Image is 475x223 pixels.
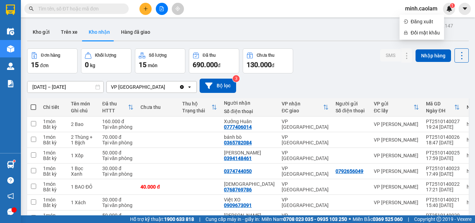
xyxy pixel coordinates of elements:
[156,3,168,15] button: file-add
[282,134,329,145] div: VP [GEOGRAPHIC_DATA]
[71,166,95,177] div: 1 Bọc Xanh
[164,216,194,222] strong: 1900 633 818
[140,104,175,110] div: Chưa thu
[187,84,192,90] svg: open
[224,213,275,218] div: Thu Lê
[436,217,441,222] span: copyright
[411,18,440,25] span: Đăng xuất
[7,63,14,70] img: warehouse-icon
[29,6,34,11] span: search
[149,53,167,58] div: Số lượng
[462,6,468,12] span: caret-down
[374,215,419,221] div: VP [PERSON_NAME]
[85,61,89,69] span: 0
[71,184,95,190] div: 1 BAO ĐỎ
[224,109,275,114] div: Số điện thoại
[43,181,64,187] div: 1 món
[282,197,329,208] div: VP [GEOGRAPHIC_DATA]
[349,218,351,221] span: ⚪️
[111,83,165,90] div: VP [GEOGRAPHIC_DATA]
[426,156,460,161] div: 17:59 [DATE]
[336,108,367,113] div: Số điện thoại
[102,124,134,130] div: Tại văn phòng
[224,168,252,174] div: 0374744050
[81,48,131,73] button: Khối lượng0kg
[224,124,252,130] div: 0777406014
[40,63,49,68] span: đơn
[130,215,194,223] span: Hỗ trợ kỹ thuật:
[400,4,443,13] span: minh.caolam
[336,168,363,174] div: 0792656049
[282,119,329,130] div: VP [GEOGRAPHIC_DATA]
[374,108,413,113] div: ĐC lấy
[224,100,275,106] div: Người nhận
[426,140,460,145] div: 18:47 [DATE]
[139,61,146,69] span: 15
[43,150,64,156] div: 1 món
[224,134,275,140] div: bánh bò
[43,156,64,161] div: Bất kỳ
[426,181,460,187] div: PT2510140022
[459,3,471,15] button: caret-down
[224,181,275,187] div: CHIỀN
[374,184,419,190] div: VP [PERSON_NAME]
[13,160,15,162] sup: 1
[218,63,220,68] span: đ
[43,119,64,124] div: 1 món
[282,181,329,192] div: VP [GEOGRAPHIC_DATA]
[224,197,275,202] div: Việt XO
[189,48,239,73] button: Đã thu690.000đ
[71,108,95,113] div: Ghi chú
[426,108,454,113] div: Ngày ĐH
[43,166,64,171] div: 1 món
[374,137,419,143] div: VP [PERSON_NAME]
[27,81,103,93] input: Select a date range.
[282,101,323,106] div: VP nhận
[43,197,64,202] div: 1 món
[95,53,116,58] div: Khối lượng
[426,119,460,124] div: PT2510140027
[200,79,236,93] button: Bộ lọc
[7,193,14,199] span: notification
[27,48,78,73] button: Đơn hàng15đơn
[374,168,419,174] div: VP [PERSON_NAME]
[102,140,134,145] div: Tại văn phòng
[426,213,460,218] div: PT2510140020
[27,24,55,40] button: Kho gửi
[353,215,403,223] span: Miền Bắc
[426,187,460,192] div: 17:21 [DATE]
[43,213,64,218] div: 1 món
[182,108,211,113] div: Trạng thái
[179,98,220,117] th: Toggle SortBy
[224,140,252,145] div: 0365782084
[71,200,95,205] div: 1 Xách
[83,24,115,40] button: Kho nhận
[374,101,413,106] div: VP gửi
[336,101,367,106] div: Người gửi
[199,215,200,223] span: |
[224,187,252,192] div: 0768769786
[426,171,460,177] div: 17:49 [DATE]
[43,202,64,208] div: Bất kỳ
[224,119,275,124] div: Xưởng Huân
[370,98,422,117] th: Toggle SortBy
[172,3,184,15] button: aim
[90,63,95,68] span: kg
[6,5,15,15] img: logo-vxr
[102,202,134,208] div: Tại văn phòng
[233,75,240,82] sup: 3
[203,53,216,58] div: Đã thu
[102,156,134,161] div: Tại văn phòng
[175,6,180,11] span: aim
[7,208,14,215] span: message
[43,134,64,140] div: 1 món
[102,101,128,106] div: Đã thu
[99,98,137,117] th: Toggle SortBy
[71,121,95,127] div: 2 Bao
[7,45,14,53] img: warehouse-icon
[38,5,120,13] input: Tìm tên, số ĐT hoặc mã đơn
[380,49,401,62] button: SMS
[102,197,134,202] div: 30.000 đ
[102,119,134,124] div: 160.000 đ
[43,140,64,145] div: Bất kỳ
